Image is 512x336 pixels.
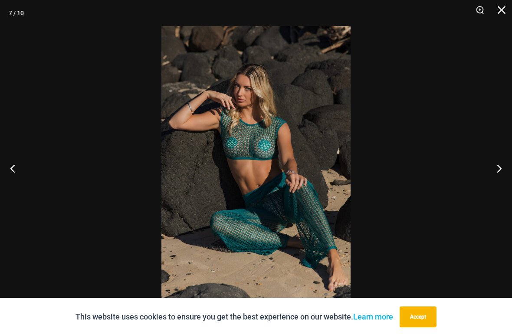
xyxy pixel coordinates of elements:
button: Next [479,146,512,190]
a: Learn more [353,312,393,321]
p: This website uses cookies to ensure you get the best experience on our website. [75,310,393,323]
button: Accept [400,306,437,327]
img: Show Stopper Jade 366 Top 5007 pants 08 [161,26,351,310]
div: 7 / 10 [9,7,24,20]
